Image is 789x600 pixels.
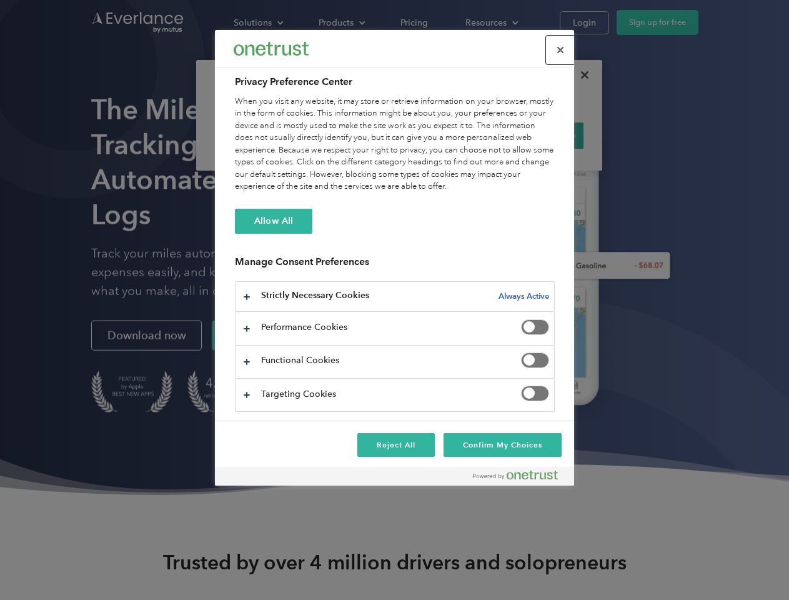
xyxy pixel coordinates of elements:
[473,470,568,486] a: Powered by OneTrust Opens in a new Tab
[357,433,435,457] button: Reject All
[215,30,574,486] div: Privacy Preference Center
[234,36,309,61] div: Everlance
[473,470,558,480] img: Powered by OneTrust Opens in a new Tab
[235,74,555,89] h2: Privacy Preference Center
[235,96,555,193] div: When you visit any website, it may store or retrieve information on your browser, mostly in the f...
[215,30,574,486] div: Preference center
[444,433,562,457] button: Confirm My Choices
[234,42,309,55] img: Everlance
[235,256,555,275] h3: Manage Consent Preferences
[235,209,312,234] button: Allow All
[547,36,574,64] button: Close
